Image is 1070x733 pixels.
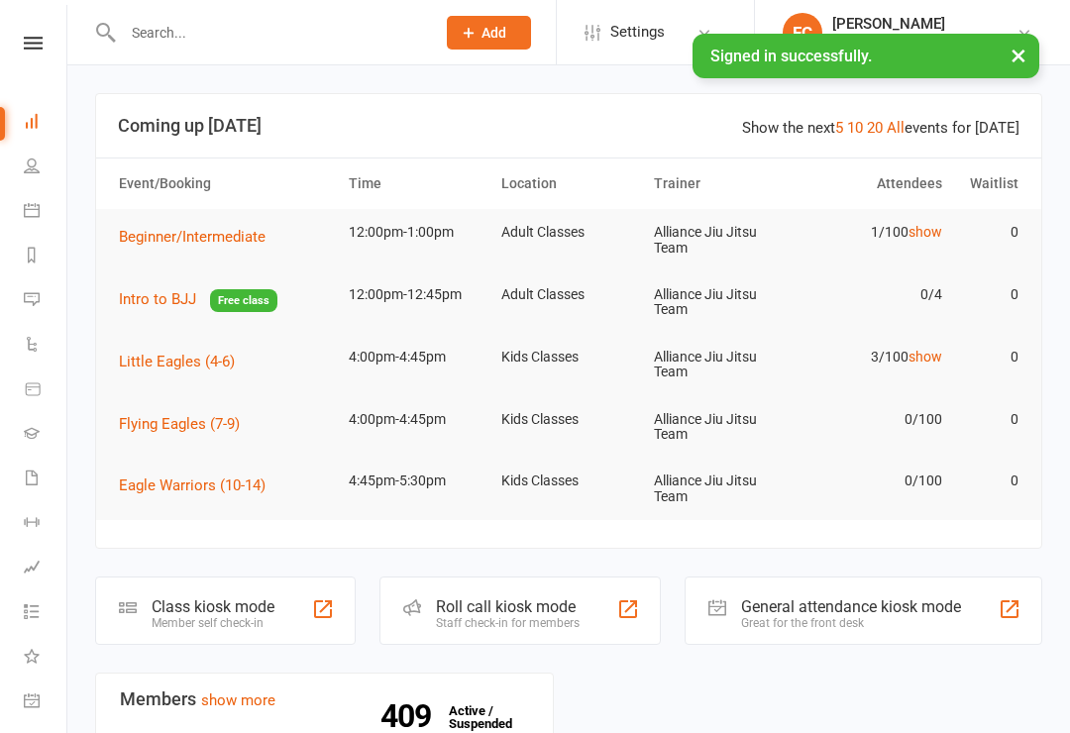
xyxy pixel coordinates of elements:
div: FC [783,13,822,52]
div: Show the next events for [DATE] [742,116,1019,140]
td: 0 [951,396,1027,443]
span: Add [481,25,506,41]
a: What's New [24,636,68,681]
div: [PERSON_NAME] [832,15,1016,33]
a: General attendance kiosk mode [24,681,68,725]
button: Intro to BJJFree class [119,287,277,312]
div: Staff check-in for members [436,616,580,630]
td: 0 [951,271,1027,318]
a: show more [201,691,275,709]
div: Great for the front desk [741,616,961,630]
button: Beginner/Intermediate [119,225,279,249]
td: 3/100 [798,334,950,380]
th: Trainer [645,158,798,209]
a: show [909,349,942,365]
div: Roll call kiosk mode [436,597,580,616]
a: Assessments [24,547,68,591]
th: Location [492,158,645,209]
a: 5 [835,119,843,137]
span: Flying Eagles (7-9) [119,415,240,433]
td: 12:00pm-1:00pm [340,209,492,256]
span: Free class [210,289,277,312]
td: 4:00pm-4:45pm [340,334,492,380]
th: Event/Booking [110,158,340,209]
th: Attendees [798,158,950,209]
td: Kids Classes [492,334,645,380]
td: 12:00pm-12:45pm [340,271,492,318]
td: Kids Classes [492,458,645,504]
h3: Members [120,689,529,709]
td: Adult Classes [492,209,645,256]
td: Kids Classes [492,396,645,443]
h3: Coming up [DATE] [118,116,1019,136]
div: Class kiosk mode [152,597,274,616]
td: 0/4 [798,271,950,318]
a: People [24,146,68,190]
td: Alliance Jiu Jitsu Team [645,271,798,334]
td: 0 [951,334,1027,380]
span: Beginner/Intermediate [119,228,266,246]
td: Alliance Jiu Jitsu Team [645,458,798,520]
a: 20 [867,119,883,137]
button: × [1001,34,1036,76]
th: Time [340,158,492,209]
td: Alliance Jiu Jitsu Team [645,334,798,396]
div: Member self check-in [152,616,274,630]
td: Adult Classes [492,271,645,318]
a: 10 [847,119,863,137]
td: 4:00pm-4:45pm [340,396,492,443]
button: Flying Eagles (7-9) [119,412,254,436]
span: Little Eagles (4-6) [119,353,235,370]
td: 0 [951,209,1027,256]
div: Alliance [GEOGRAPHIC_DATA] [832,33,1016,51]
span: Intro to BJJ [119,290,196,308]
a: show [909,224,942,240]
td: Alliance Jiu Jitsu Team [645,209,798,271]
td: 0/100 [798,396,950,443]
button: Eagle Warriors (10-14) [119,473,279,497]
div: General attendance kiosk mode [741,597,961,616]
th: Waitlist [951,158,1027,209]
td: 1/100 [798,209,950,256]
span: Settings [610,10,665,54]
a: Reports [24,235,68,279]
td: Alliance Jiu Jitsu Team [645,396,798,459]
td: 0 [951,458,1027,504]
a: Calendar [24,190,68,235]
button: Little Eagles (4-6) [119,350,249,373]
span: Eagle Warriors (10-14) [119,476,266,494]
strong: 409 [380,701,439,731]
td: 4:45pm-5:30pm [340,458,492,504]
a: All [887,119,905,137]
a: Dashboard [24,101,68,146]
td: 0/100 [798,458,950,504]
button: Add [447,16,531,50]
input: Search... [117,19,421,47]
a: Product Sales [24,368,68,413]
span: Signed in successfully. [710,47,872,65]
